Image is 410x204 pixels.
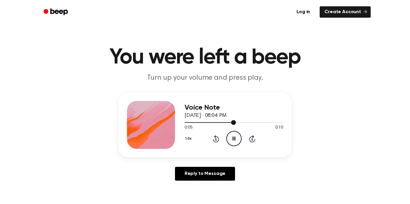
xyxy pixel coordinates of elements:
[275,125,283,131] span: 0:10
[175,167,235,181] a: Reply to Message
[185,125,192,131] span: 0:05
[291,5,316,19] a: Log in
[51,47,359,68] h1: You were left a beep
[185,113,227,118] span: [DATE] · 08:04 PM
[320,6,371,18] a: Create Account
[90,73,320,83] p: Turn up your volume and press play.
[185,104,283,112] h3: Voice Note
[39,6,73,18] a: Beep
[185,134,194,144] button: 1.0x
